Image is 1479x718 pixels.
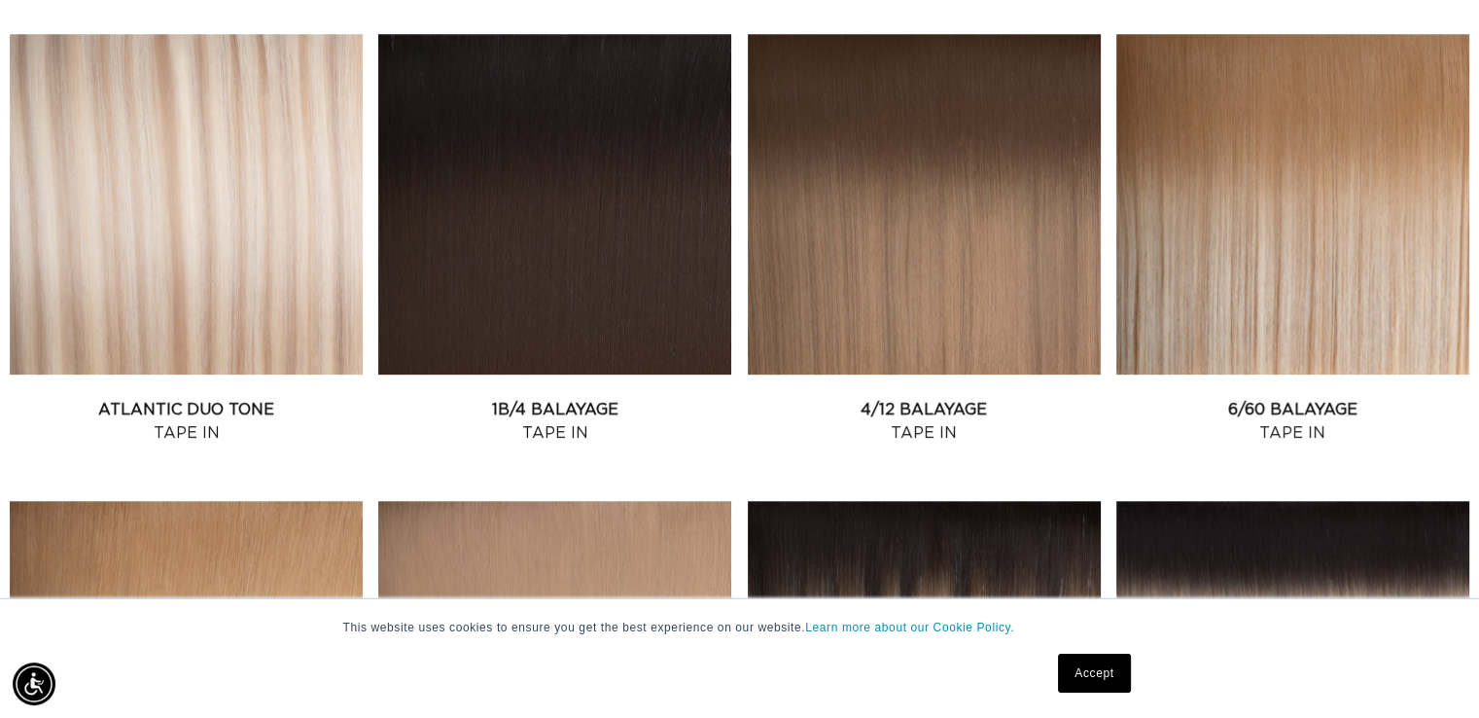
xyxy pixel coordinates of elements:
div: Accessibility Menu [13,663,55,705]
p: This website uses cookies to ensure you get the best experience on our website. [343,619,1137,636]
a: 4/12 Balayage Tape In [748,398,1101,445]
a: Accept [1058,654,1130,693]
a: Learn more about our Cookie Policy. [805,621,1014,634]
a: Atlantic Duo Tone Tape In [10,398,363,445]
a: 6/60 Balayage Tape In [1116,398,1469,445]
a: 1B/4 Balayage Tape In [378,398,731,445]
